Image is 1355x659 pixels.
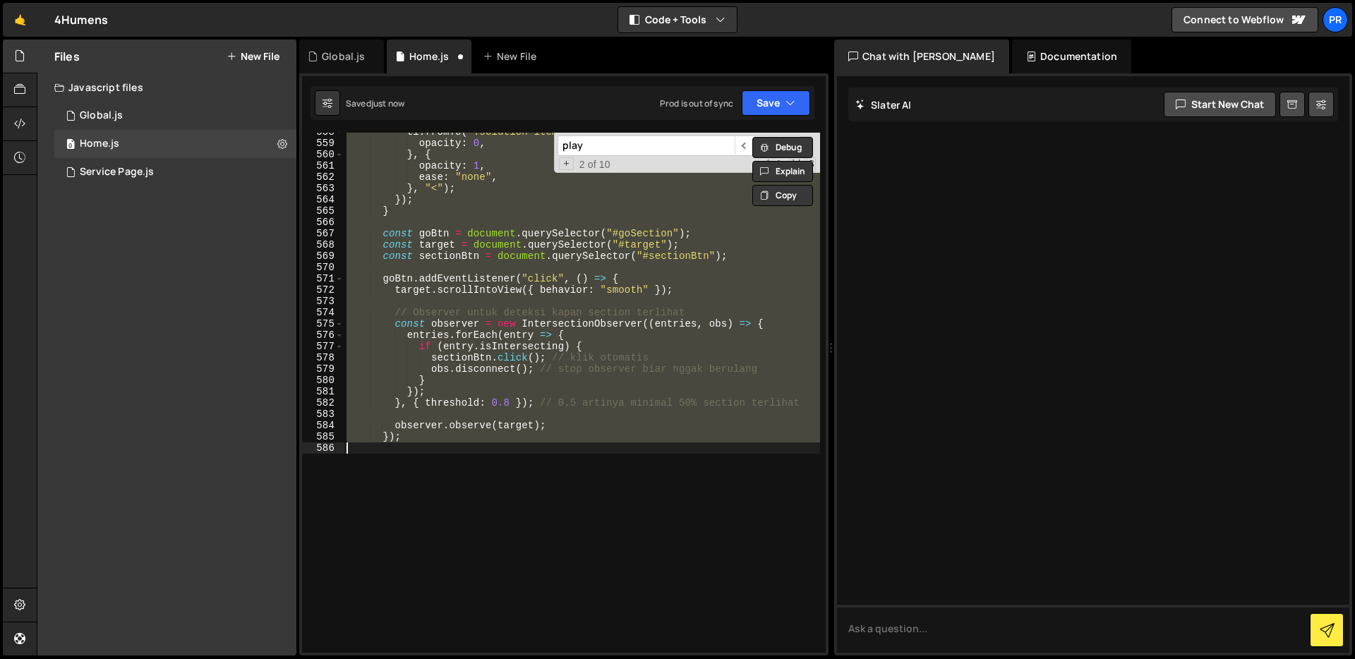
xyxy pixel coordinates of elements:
[302,194,344,205] div: 564
[54,158,296,186] div: 16379/44318.js
[302,149,344,160] div: 560
[346,97,404,109] div: Saved
[1323,7,1348,32] a: Pr
[54,130,296,158] div: 16379/44317.js
[66,140,75,151] span: 0
[409,49,449,64] div: Home.js
[483,49,542,64] div: New File
[752,185,813,206] button: Copy
[855,98,912,111] h2: Slater AI
[302,386,344,397] div: 581
[54,49,80,64] h2: Files
[302,138,344,149] div: 559
[302,228,344,239] div: 567
[302,420,344,431] div: 584
[80,109,123,122] div: Global.js
[322,49,365,64] div: Global.js
[752,161,813,182] button: Explain
[1172,7,1318,32] a: Connect to Webflow
[735,135,754,156] span: ​
[371,97,404,109] div: just now
[302,205,344,217] div: 565
[37,73,296,102] div: Javascript files
[54,11,108,28] div: 4Humens
[742,90,810,116] button: Save
[558,135,735,156] input: Search for
[54,102,296,130] : 16379/44316.js
[559,157,574,170] span: Toggle Replace mode
[302,442,344,454] div: 586
[574,159,616,170] span: 2 of 10
[3,3,37,37] a: 🤙
[80,138,119,150] div: Home.js
[80,166,154,179] div: Service Page.js
[752,137,813,158] button: Debug
[834,40,1009,73] div: Chat with [PERSON_NAME]
[302,341,344,352] div: 577
[302,296,344,307] div: 573
[302,239,344,250] div: 568
[302,160,344,171] div: 561
[302,183,344,194] div: 563
[227,51,279,62] button: New File
[302,307,344,318] div: 574
[302,352,344,363] div: 578
[302,409,344,420] div: 583
[1164,92,1276,117] button: Start new chat
[618,7,737,32] button: Code + Tools
[302,284,344,296] div: 572
[302,318,344,329] div: 575
[302,397,344,409] div: 582
[302,431,344,442] div: 585
[302,273,344,284] div: 571
[302,375,344,386] div: 580
[302,262,344,273] div: 570
[1012,40,1131,73] div: Documentation
[660,97,733,109] div: Prod is out of sync
[302,363,344,375] div: 579
[302,329,344,341] div: 576
[302,250,344,262] div: 569
[302,217,344,228] div: 566
[302,171,344,183] div: 562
